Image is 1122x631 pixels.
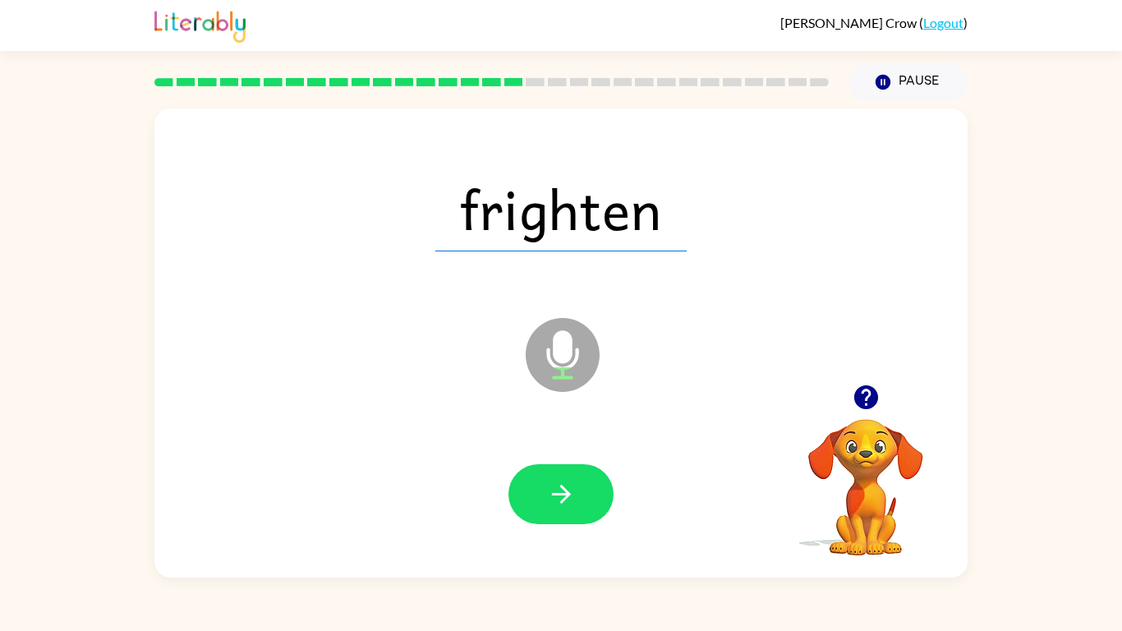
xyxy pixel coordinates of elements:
span: [PERSON_NAME] Crow [780,15,919,30]
span: frighten [435,166,687,251]
a: Logout [923,15,963,30]
img: Literably [154,7,246,43]
video: Your browser must support playing .mp4 files to use Literably. Please try using another browser. [784,394,948,558]
div: ( ) [780,15,968,30]
button: Pause [848,63,968,101]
